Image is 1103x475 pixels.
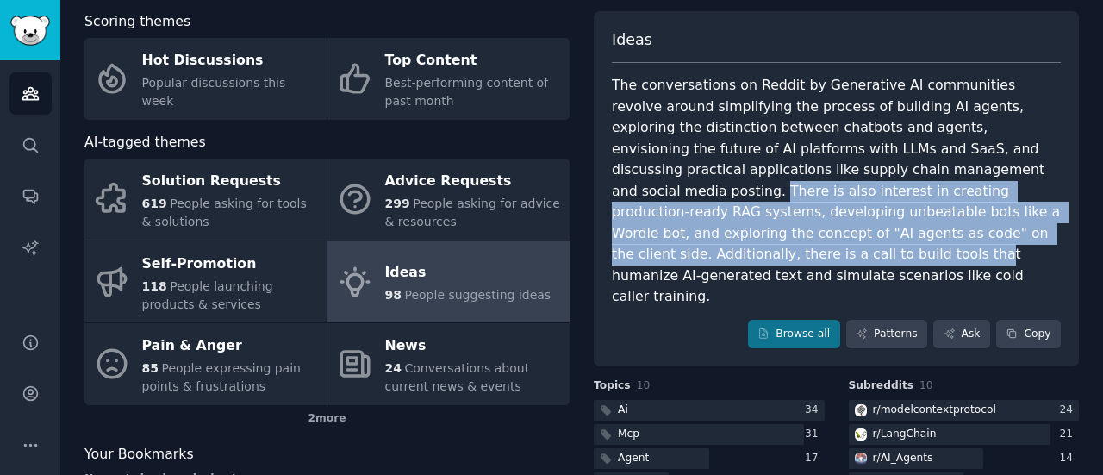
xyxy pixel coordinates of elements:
[849,424,1080,446] a: LangChainr/LangChain21
[855,428,867,441] img: LangChain
[618,427,639,442] div: Mcp
[84,444,194,466] span: Your Bookmarks
[385,361,402,375] span: 24
[637,379,651,391] span: 10
[873,403,996,418] div: r/ modelcontextprotocol
[327,159,570,241] a: Advice Requests299People asking for advice & resources
[327,323,570,405] a: News24Conversations about current news & events
[142,250,318,278] div: Self-Promotion
[84,38,327,120] a: Hot DiscussionsPopular discussions this week
[84,323,327,405] a: Pain & Anger85People expressing pain points & frustrations
[594,378,631,394] span: Topics
[618,451,649,466] div: Agent
[805,451,825,466] div: 17
[142,168,318,196] div: Solution Requests
[142,279,273,311] span: People launching products & services
[385,47,561,75] div: Top Content
[873,451,933,466] div: r/ AI_Agents
[142,333,318,360] div: Pain & Anger
[385,259,551,287] div: Ideas
[142,47,318,75] div: Hot Discussions
[385,361,530,393] span: Conversations about current news & events
[142,197,307,228] span: People asking for tools & solutions
[748,320,840,349] a: Browse all
[612,29,652,51] span: Ideas
[142,361,159,375] span: 85
[385,197,560,228] span: People asking for advice & resources
[385,288,402,302] span: 98
[855,453,867,465] img: AI_Agents
[996,320,1061,349] button: Copy
[84,405,570,433] div: 2 more
[849,378,914,394] span: Subreddits
[805,403,825,418] div: 34
[1059,403,1079,418] div: 24
[142,361,301,393] span: People expressing pain points & frustrations
[142,197,167,210] span: 619
[142,76,286,108] span: Popular discussions this week
[385,168,561,196] div: Advice Requests
[849,400,1080,422] a: modelcontextprotocolr/modelcontextprotocol24
[612,75,1061,308] div: The conversations on Reddit by Generative AI communities revolve around simplifying the process o...
[1059,427,1079,442] div: 21
[594,400,825,422] a: Ai34
[855,404,867,416] img: modelcontextprotocol
[873,427,937,442] div: r/ LangChain
[849,448,1080,470] a: AI_Agentsr/AI_Agents14
[1059,451,1079,466] div: 14
[10,16,50,46] img: GummySearch logo
[404,288,551,302] span: People suggesting ideas
[919,379,933,391] span: 10
[84,132,206,153] span: AI-tagged themes
[385,76,549,108] span: Best-performing content of past month
[618,403,628,418] div: Ai
[84,159,327,241] a: Solution Requests619People asking for tools & solutions
[84,241,327,323] a: Self-Promotion118People launching products & services
[327,241,570,323] a: Ideas98People suggesting ideas
[933,320,990,349] a: Ask
[142,279,167,293] span: 118
[594,424,825,446] a: Mcp31
[84,11,190,33] span: Scoring themes
[327,38,570,120] a: Top ContentBest-performing content of past month
[805,427,825,442] div: 31
[594,448,825,470] a: Agent17
[846,320,927,349] a: Patterns
[385,333,561,360] div: News
[385,197,410,210] span: 299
